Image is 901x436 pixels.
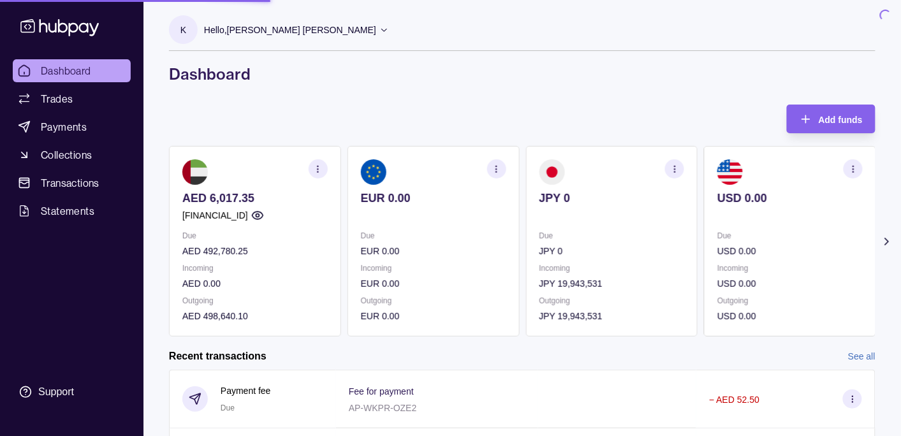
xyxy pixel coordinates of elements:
img: jp [539,159,565,185]
p: USD 0.00 [717,191,863,205]
p: JPY 0 [539,244,685,258]
button: Add funds [787,105,875,133]
a: Payments [13,115,131,138]
img: eu [361,159,386,185]
p: Payment fee [221,384,271,398]
p: JPY 0 [539,191,685,205]
span: Add funds [819,115,863,125]
h1: Dashboard [169,64,875,84]
p: USD 0.00 [717,309,863,323]
p: Outgoing [361,294,506,308]
p: AED 6,017.35 [182,191,328,205]
p: EUR 0.00 [361,191,506,205]
p: − AED 52.50 [709,395,759,405]
span: Due [221,403,235,412]
p: AED 492,780.25 [182,244,328,258]
p: Incoming [717,261,863,275]
a: Dashboard [13,59,131,82]
p: USD 0.00 [717,277,863,291]
a: Transactions [13,171,131,194]
p: Outgoing [182,294,328,308]
p: EUR 0.00 [361,309,506,323]
p: Due [539,229,685,243]
p: Incoming [539,261,685,275]
p: Incoming [361,261,506,275]
a: Statements [13,200,131,222]
span: Transactions [41,175,99,191]
h2: Recent transactions [169,349,267,363]
p: Fee for payment [349,386,414,396]
span: Trades [41,91,73,106]
p: Outgoing [539,294,685,308]
p: USD 0.00 [717,244,863,258]
span: Payments [41,119,87,134]
img: ae [182,159,208,185]
p: AED 498,640.10 [182,309,328,323]
img: us [717,159,743,185]
p: Hello, [PERSON_NAME] [PERSON_NAME] [204,23,376,37]
p: Incoming [182,261,328,275]
p: EUR 0.00 [361,277,506,291]
p: Due [182,229,328,243]
p: AP-WKPR-OZE2 [349,403,417,413]
a: Support [13,379,131,405]
a: Trades [13,87,131,110]
p: [FINANCIAL_ID] [182,208,248,222]
div: Support [38,385,74,399]
span: Collections [41,147,92,163]
p: Due [361,229,506,243]
p: Outgoing [717,294,863,308]
p: JPY 19,943,531 [539,277,685,291]
p: Due [717,229,863,243]
a: See all [848,349,875,363]
span: Dashboard [41,63,91,78]
p: EUR 0.00 [361,244,506,258]
p: K [180,23,186,37]
p: AED 0.00 [182,277,328,291]
a: Collections [13,143,131,166]
span: Statements [41,203,94,219]
p: JPY 19,943,531 [539,309,685,323]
